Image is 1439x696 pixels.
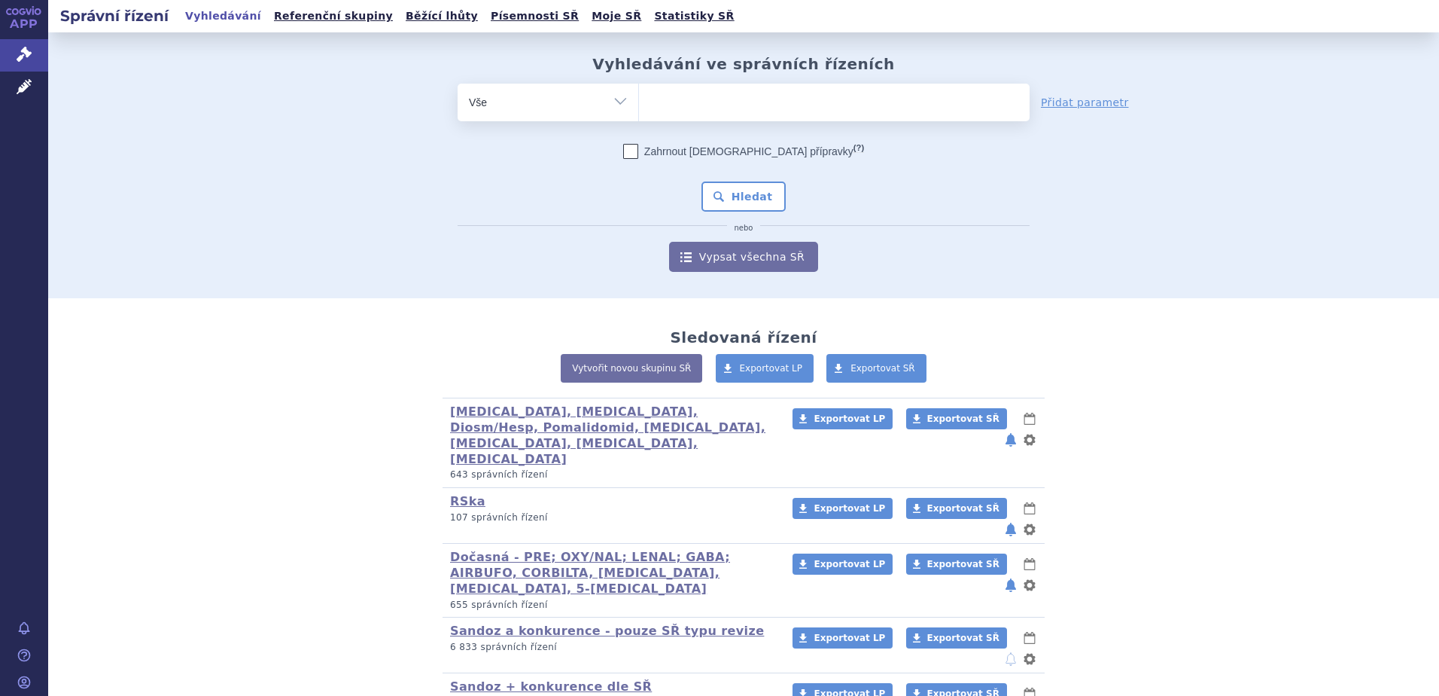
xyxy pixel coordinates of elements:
a: Vypsat všechna SŘ [669,242,818,272]
a: Referenční skupiny [269,6,397,26]
span: Exportovat SŘ [927,414,999,424]
a: Vytvořit novou skupinu SŘ [561,354,702,383]
button: lhůty [1022,629,1037,647]
a: Písemnosti SŘ [486,6,583,26]
abbr: (?) [853,143,864,153]
a: RSka [450,494,485,508]
button: notifikace [1003,650,1018,668]
a: Sandoz + konkurence dle SŘ [450,679,652,694]
h2: Vyhledávání ve správních řízeních [592,55,895,73]
a: Sandoz a konkurence - pouze SŘ typu revize [450,624,764,638]
span: Exportovat LP [740,363,803,374]
button: notifikace [1003,520,1018,539]
button: lhůty [1022,410,1037,428]
button: nastavení [1022,431,1037,449]
a: Exportovat LP [793,627,893,649]
a: Běžící lhůty [401,6,482,26]
label: Zahrnout [DEMOGRAPHIC_DATA] přípravky [623,144,864,159]
p: 6 833 správních řízení [450,641,773,654]
button: Hledat [701,182,786,212]
button: lhůty [1022,499,1037,517]
a: Přidat parametr [1041,95,1129,110]
a: Exportovat LP [716,354,814,383]
span: Exportovat SŘ [850,363,915,374]
span: Exportovat LP [814,633,885,643]
h2: Sledovaná řízení [670,328,817,346]
a: [MEDICAL_DATA], [MEDICAL_DATA], Diosm/Hesp, Pomalidomid, [MEDICAL_DATA], [MEDICAL_DATA], [MEDICAL... [450,404,765,466]
span: Exportovat SŘ [927,559,999,569]
button: notifikace [1003,431,1018,449]
span: Exportovat LP [814,414,885,424]
a: Exportovat SŘ [906,627,1007,649]
span: Exportovat LP [814,503,885,514]
p: 643 správních řízení [450,469,773,481]
span: Exportovat LP [814,559,885,569]
button: lhůty [1022,555,1037,573]
a: Exportovat LP [793,554,893,575]
a: Exportovat SŘ [906,408,1007,429]
button: notifikace [1003,576,1018,594]
a: Exportovat SŘ [906,498,1007,519]
a: Dočasná - PRE; OXY/NAL; LENAL; GABA; AIRBUFO, CORBILTA, [MEDICAL_DATA], [MEDICAL_DATA], 5-[MEDICA... [450,550,730,596]
a: Moje SŘ [587,6,646,26]
h2: Správní řízení [48,5,181,26]
button: nastavení [1022,576,1037,594]
p: 107 správních řízení [450,511,773,524]
a: Exportovat LP [793,408,893,429]
a: Exportovat SŘ [906,554,1007,575]
p: 655 správních řízení [450,599,773,612]
i: nebo [727,224,761,233]
a: Exportovat SŘ [826,354,926,383]
button: nastavení [1022,650,1037,668]
a: Exportovat LP [793,498,893,519]
a: Vyhledávání [181,6,266,26]
a: Statistiky SŘ [650,6,738,26]
span: Exportovat SŘ [927,633,999,643]
button: nastavení [1022,520,1037,539]
span: Exportovat SŘ [927,503,999,514]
